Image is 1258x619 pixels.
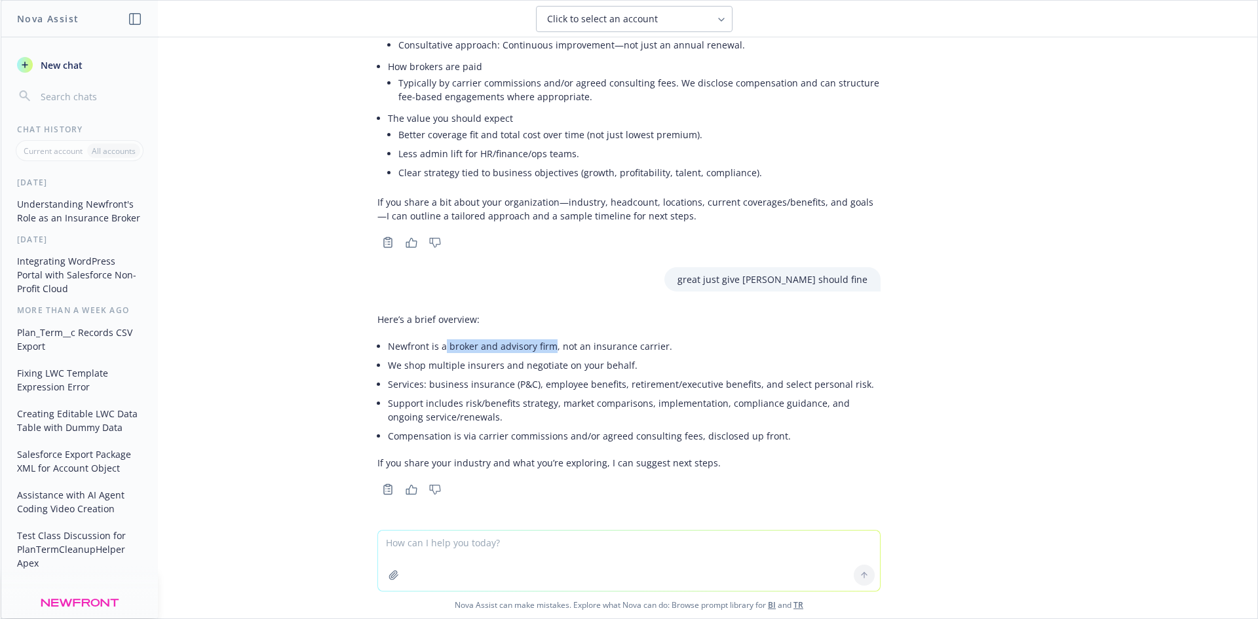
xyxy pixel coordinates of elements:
span: New chat [38,58,83,72]
button: Understanding Newfront's Role as an Insurance Broker [12,193,147,229]
a: TR [793,599,803,610]
button: Thumbs down [425,480,446,498]
div: Chat History [1,124,158,135]
div: More than a week ago [1,305,158,316]
p: The value you should expect [388,111,881,125]
p: great just give [PERSON_NAME] should fine [677,272,867,286]
svg: Copy to clipboard [382,236,394,248]
button: Integrating WordPress Portal with Salesforce Non-Profit Cloud [12,250,147,299]
button: Salesforce Export Package XML for Account Object [12,443,147,479]
button: Thumbs down [425,233,446,252]
button: Click to select an account [536,6,733,32]
li: Newfront is a broker and advisory firm, not an insurance carrier. [388,337,881,356]
button: Test Class Discussion for PlanTermCleanupHelper Apex [12,525,147,574]
li: Consultative approach: Continuous improvement—not just an annual renewal. [398,35,881,54]
li: Services: business insurance (P&C), employee benefits, retirement/executive benefits, and select ... [388,375,881,394]
p: Current account [24,145,83,157]
p: All accounts [92,145,136,157]
svg: Copy to clipboard [382,483,394,495]
div: [DATE] [1,234,158,245]
p: How brokers are paid [388,60,881,73]
li: Compensation is via carrier commissions and/or agreed consulting fees, disclosed up front. [388,426,881,445]
a: BI [768,599,776,610]
p: If you share your industry and what you’re exploring, I can suggest next steps. [377,456,881,470]
input: Search chats [38,87,142,105]
button: Assistance with AI Agent Coding Video Creation [12,484,147,519]
button: Fixing LWC Template Expression Error [12,362,147,398]
p: Here’s a brief overview: [377,312,881,326]
button: Plan_Term__c Records CSV Export [12,322,147,357]
h1: Nova Assist [17,12,79,26]
li: Less admin lift for HR/finance/ops teams. [398,144,881,163]
li: Better coverage fit and total cost over time (not just lowest premium). [398,125,881,144]
div: [DATE] [1,177,158,188]
span: Nova Assist can make mistakes. Explore what Nova can do: Browse prompt library for and [6,591,1252,618]
li: Typically by carrier commissions and/or agreed consulting fees. We disclose compensation and can ... [398,73,881,106]
span: Click to select an account [547,12,658,26]
li: Clear strategy tied to business objectives (growth, profitability, talent, compliance). [398,163,881,182]
button: Creating Editable LWC Data Table with Dummy Data [12,403,147,438]
li: We shop multiple insurers and negotiate on your behalf. [388,356,881,375]
button: New chat [12,53,147,77]
li: Support includes risk/benefits strategy, market comparisons, implementation, compliance guidance,... [388,394,881,426]
p: If you share a bit about your organization—industry, headcount, locations, current coverages/bene... [377,195,881,223]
